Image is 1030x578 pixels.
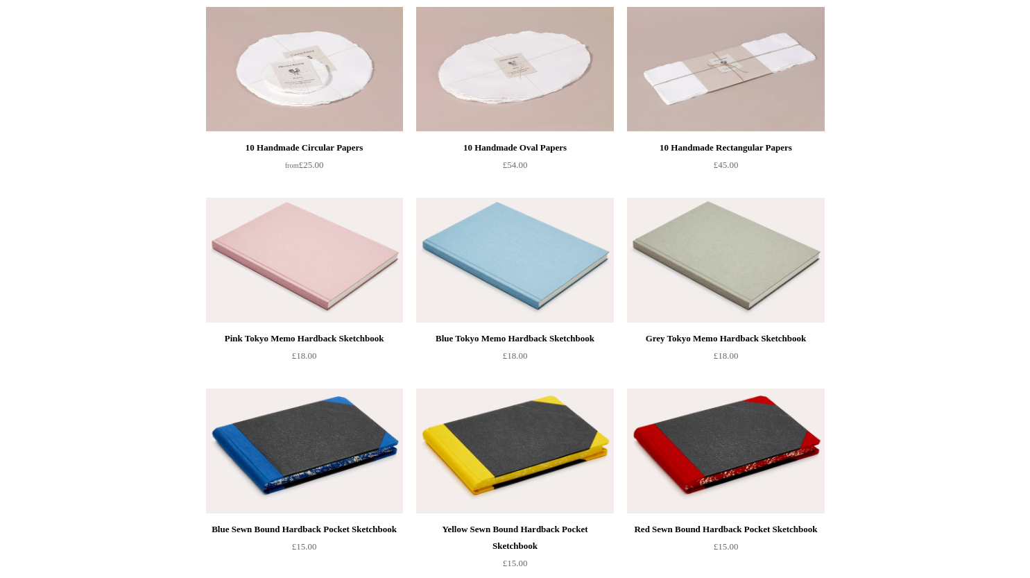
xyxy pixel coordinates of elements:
a: Yellow Sewn Bound Hardback Pocket Sketchbook £15.00 [416,521,613,578]
img: Grey Tokyo Memo Hardback Sketchbook [627,198,824,323]
a: Pink Tokyo Memo Hardback Sketchbook Pink Tokyo Memo Hardback Sketchbook [206,198,403,323]
div: Yellow Sewn Bound Hardback Pocket Sketchbook [420,521,610,554]
img: 10 Handmade Rectangular Papers [627,7,824,132]
div: Blue Tokyo Memo Hardback Sketchbook [420,330,610,347]
div: Pink Tokyo Memo Hardback Sketchbook [209,330,400,347]
a: 10 Handmade Circular Papers 10 Handmade Circular Papers [206,7,403,132]
span: £15.00 [714,541,739,552]
span: £45.00 [714,160,739,170]
img: Pink Tokyo Memo Hardback Sketchbook [206,198,403,323]
div: Red Sewn Bound Hardback Pocket Sketchbook [630,521,821,538]
a: Blue Tokyo Memo Hardback Sketchbook £18.00 [416,330,613,387]
span: £15.00 [292,541,317,552]
a: Red Sewn Bound Hardback Pocket Sketchbook £15.00 [627,521,824,578]
span: £15.00 [503,558,528,568]
div: Blue Sewn Bound Hardback Pocket Sketchbook [209,521,400,538]
a: 10 Handmade Oval Papers 10 Handmade Oval Papers [416,7,613,132]
span: £18.00 [714,350,739,361]
span: £54.00 [503,160,528,170]
span: from [285,162,299,169]
a: 10 Handmade Rectangular Papers £45.00 [627,139,824,196]
a: 10 Handmade Rectangular Papers 10 Handmade Rectangular Papers [627,7,824,132]
a: Blue Sewn Bound Hardback Pocket Sketchbook £15.00 [206,521,403,578]
img: 10 Handmade Circular Papers [206,7,403,132]
a: 10 Handmade Oval Papers £54.00 [416,139,613,196]
span: £18.00 [292,350,317,361]
img: Red Sewn Bound Hardback Pocket Sketchbook [627,389,824,513]
a: Grey Tokyo Memo Hardback Sketchbook £18.00 [627,330,824,387]
img: 10 Handmade Oval Papers [416,7,613,132]
div: 10 Handmade Oval Papers [420,139,610,156]
img: Blue Sewn Bound Hardback Pocket Sketchbook [206,389,403,513]
img: Yellow Sewn Bound Hardback Pocket Sketchbook [416,389,613,513]
div: 10 Handmade Rectangular Papers [630,139,821,156]
span: £25.00 [285,160,324,170]
a: Grey Tokyo Memo Hardback Sketchbook Grey Tokyo Memo Hardback Sketchbook [627,198,824,323]
div: 10 Handmade Circular Papers [209,139,400,156]
a: Yellow Sewn Bound Hardback Pocket Sketchbook Yellow Sewn Bound Hardback Pocket Sketchbook [416,389,613,513]
a: Blue Sewn Bound Hardback Pocket Sketchbook Blue Sewn Bound Hardback Pocket Sketchbook [206,389,403,513]
a: Red Sewn Bound Hardback Pocket Sketchbook Red Sewn Bound Hardback Pocket Sketchbook [627,389,824,513]
a: 10 Handmade Circular Papers from£25.00 [206,139,403,196]
img: Blue Tokyo Memo Hardback Sketchbook [416,198,613,323]
div: Grey Tokyo Memo Hardback Sketchbook [630,330,821,347]
a: Blue Tokyo Memo Hardback Sketchbook Blue Tokyo Memo Hardback Sketchbook [416,198,613,323]
span: £18.00 [503,350,528,361]
a: Pink Tokyo Memo Hardback Sketchbook £18.00 [206,330,403,387]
